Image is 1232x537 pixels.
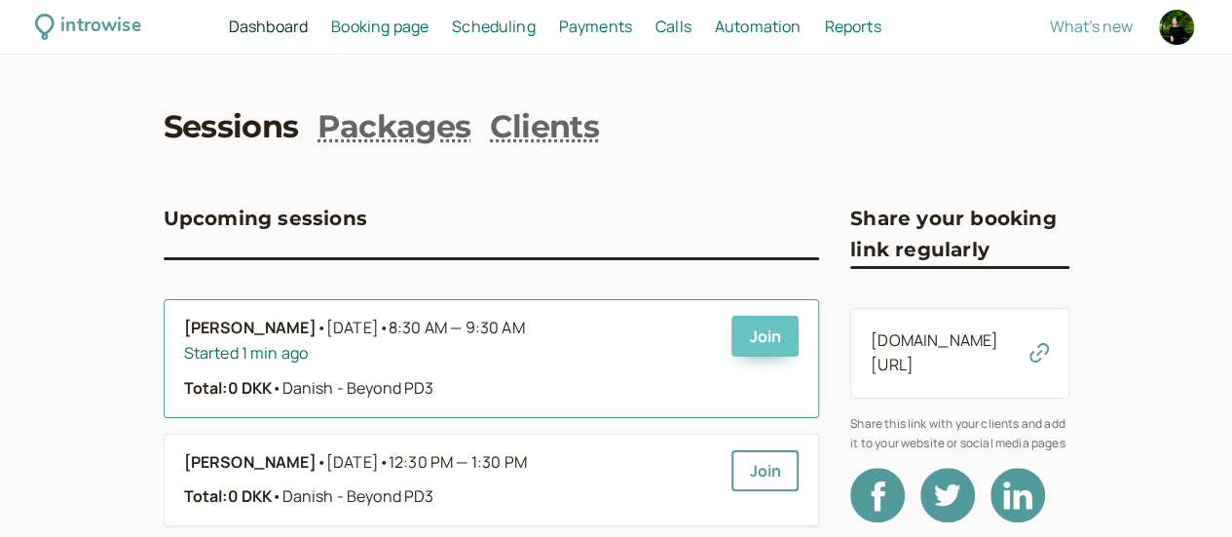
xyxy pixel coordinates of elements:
span: • [317,316,326,341]
span: Automation [715,16,802,37]
b: [PERSON_NAME] [184,450,317,476]
a: Payments [559,15,632,40]
b: [PERSON_NAME] [184,316,317,341]
a: introwise [35,12,141,42]
span: [DATE] [326,316,525,341]
span: What's new [1050,16,1133,37]
a: Automation [715,15,802,40]
span: 8:30 AM — 9:30 AM [389,317,525,338]
a: Dashboard [229,15,308,40]
span: Dashboard [229,16,308,37]
span: Share this link with your clients and add it to your website or social media pages [850,414,1069,452]
span: Payments [559,16,632,37]
a: Join [731,450,799,491]
span: • [379,317,389,338]
span: Scheduling [452,16,536,37]
button: What's new [1050,18,1133,35]
a: [PERSON_NAME]•[DATE]•8:30 AM — 9:30 AMStarted 1 min agoTotal:0 DKK•Danish - Beyond PD3 [184,316,717,402]
iframe: Chat Widget [1135,443,1232,537]
a: Booking page [331,15,429,40]
h3: Upcoming sessions [164,203,367,234]
span: [DATE] [326,450,527,476]
div: Started 1 min ago [184,341,717,366]
a: Calls [655,15,691,40]
a: Clients [490,105,599,149]
span: • [317,450,326,476]
strong: Total: 0 DKK [184,377,273,399]
strong: Total: 0 DKK [184,485,273,507]
span: • [272,485,281,507]
span: Danish - Beyond PD3 [272,377,433,399]
h3: Share your booking link regularly [850,203,1069,266]
span: Booking page [331,16,429,37]
a: [PERSON_NAME]•[DATE]•12:30 PM — 1:30 PMTotal:0 DKK•Danish - Beyond PD3 [184,450,717,511]
a: Sessions [164,105,299,149]
span: • [272,377,281,399]
div: introwise [60,12,140,42]
span: Calls [655,16,691,37]
a: Scheduling [452,15,536,40]
span: • [379,451,389,473]
a: Join [731,316,799,357]
span: Danish - Beyond PD3 [272,485,433,507]
a: Reports [824,15,880,40]
span: 12:30 PM — 1:30 PM [389,451,527,473]
a: [DOMAIN_NAME][URL] [871,329,998,376]
span: Reports [824,16,880,37]
a: Packages [317,105,470,149]
a: Account [1156,7,1197,48]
